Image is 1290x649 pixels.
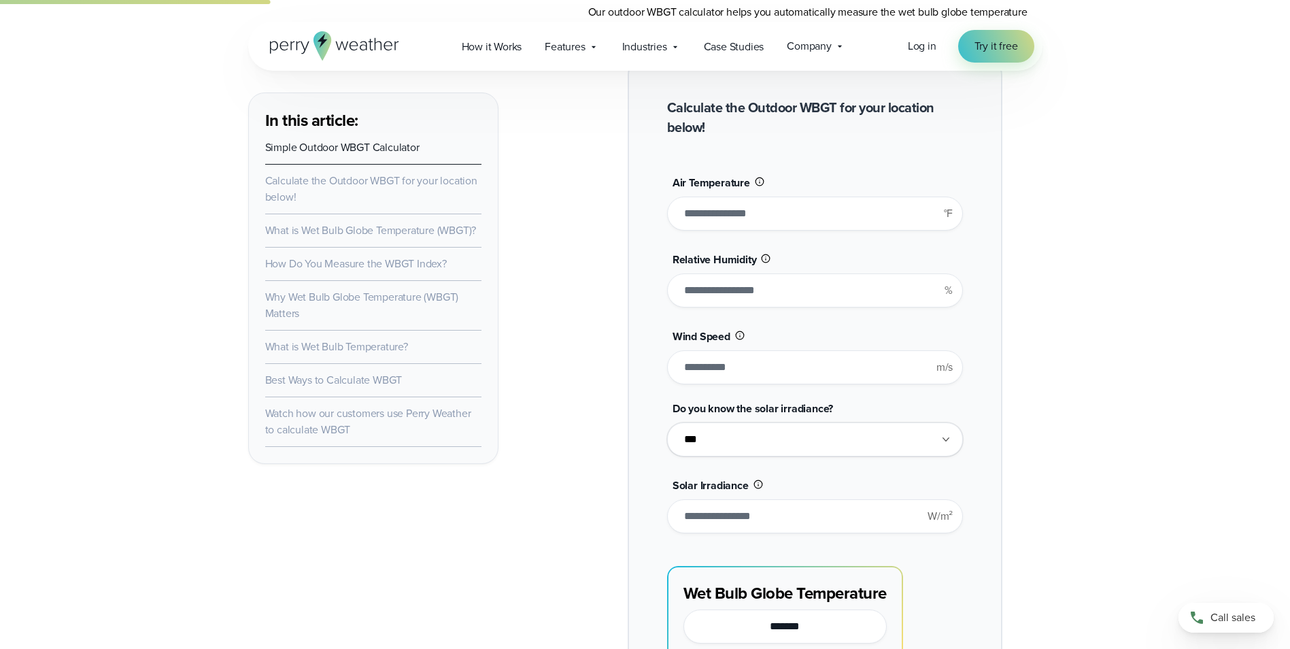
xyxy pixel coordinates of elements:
[673,175,750,190] span: Air Temperature
[265,256,447,271] a: How Do You Measure the WBGT Index?
[462,39,522,55] span: How it Works
[450,33,534,61] a: How it Works
[787,38,832,54] span: Company
[1210,610,1255,626] span: Call sales
[673,329,730,344] span: Wind Speed
[265,139,420,155] a: Simple Outdoor WBGT Calculator
[667,98,963,137] h2: Calculate the Outdoor WBGT for your location below!
[673,478,749,493] span: Solar Irradiance
[588,4,1042,37] p: Our outdoor WBGT calculator helps you automatically measure the wet bulb globe temperature quickl...
[673,252,757,267] span: Relative Humidity
[908,38,936,54] a: Log in
[265,173,477,205] a: Calculate the Outdoor WBGT for your location below!
[265,110,481,131] h3: In this article:
[265,372,403,388] a: Best Ways to Calculate WBGT
[673,401,833,416] span: Do you know the solar irradiance?
[265,339,408,354] a: What is Wet Bulb Temperature?
[265,289,459,321] a: Why Wet Bulb Globe Temperature (WBGT) Matters
[545,39,585,55] span: Features
[704,39,764,55] span: Case Studies
[692,33,776,61] a: Case Studies
[958,30,1034,63] a: Try it free
[974,38,1018,54] span: Try it free
[265,405,471,437] a: Watch how our customers use Perry Weather to calculate WBGT
[1178,603,1274,633] a: Call sales
[265,222,477,238] a: What is Wet Bulb Globe Temperature (WBGT)?
[622,39,667,55] span: Industries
